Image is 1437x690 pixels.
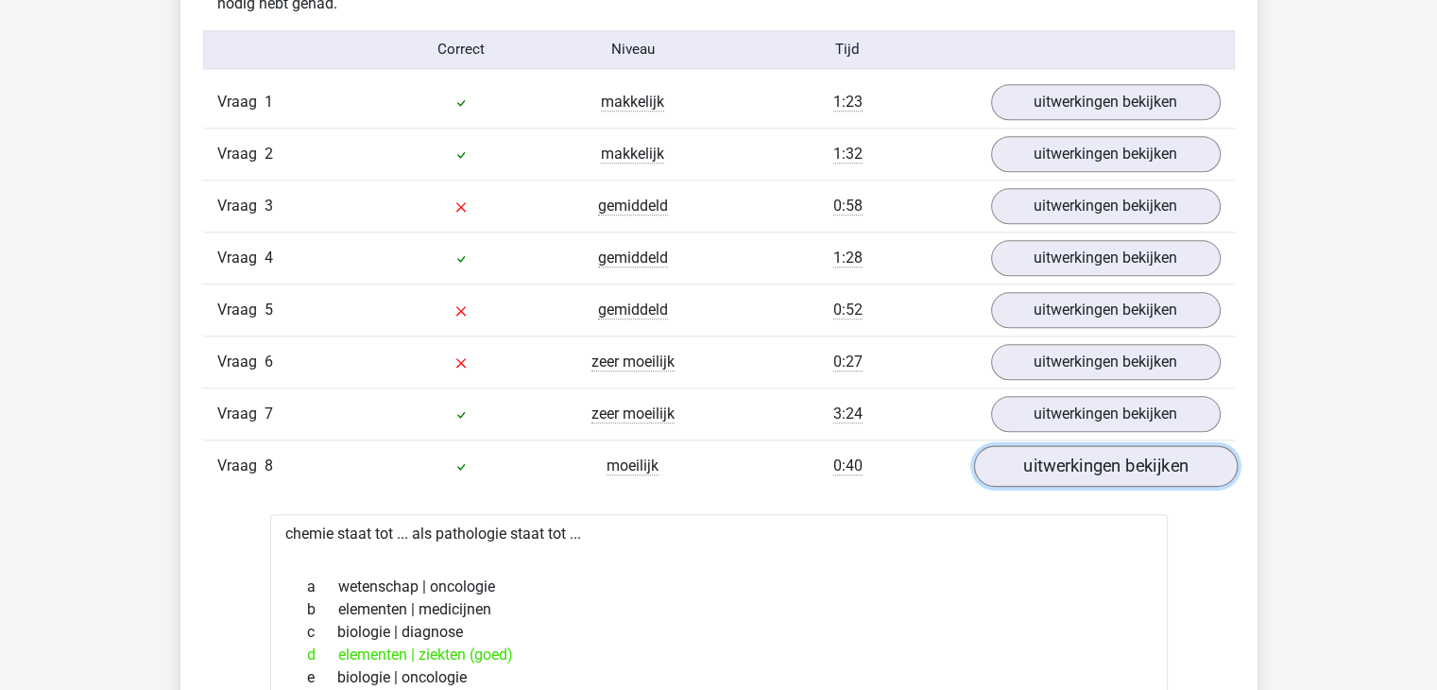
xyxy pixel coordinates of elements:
[307,621,337,644] span: c
[607,457,659,475] span: moeilijk
[307,598,338,621] span: b
[217,195,265,217] span: Vraag
[265,93,273,111] span: 1
[547,39,719,60] div: Niveau
[293,644,1145,666] div: elementen | ziekten (goed)
[718,39,976,60] div: Tijd
[265,301,273,319] span: 5
[833,457,863,475] span: 0:40
[601,93,664,112] span: makkelijk
[265,457,273,474] span: 8
[991,396,1221,432] a: uitwerkingen bekijken
[991,84,1221,120] a: uitwerkingen bekijken
[217,143,265,165] span: Vraag
[217,403,265,425] span: Vraag
[293,598,1145,621] div: elementen | medicijnen
[265,197,273,215] span: 3
[293,621,1145,644] div: biologie | diagnose
[991,188,1221,224] a: uitwerkingen bekijken
[265,353,273,371] span: 6
[217,247,265,269] span: Vraag
[833,405,863,423] span: 3:24
[307,666,337,689] span: e
[217,91,265,113] span: Vraag
[833,353,863,371] span: 0:27
[833,249,863,267] span: 1:28
[217,455,265,477] span: Vraag
[833,197,863,216] span: 0:58
[217,351,265,373] span: Vraag
[307,644,338,666] span: d
[601,145,664,164] span: makkelijk
[591,353,675,371] span: zeer moeilijk
[991,344,1221,380] a: uitwerkingen bekijken
[833,93,863,112] span: 1:23
[833,301,863,319] span: 0:52
[307,576,338,598] span: a
[293,576,1145,598] div: wetenschap | oncologie
[598,249,668,267] span: gemiddeld
[598,301,668,319] span: gemiddeld
[265,249,273,267] span: 4
[973,445,1237,487] a: uitwerkingen bekijken
[293,666,1145,689] div: biologie | oncologie
[991,240,1221,276] a: uitwerkingen bekijken
[591,405,675,423] span: zeer moeilijk
[598,197,668,216] span: gemiddeld
[991,292,1221,328] a: uitwerkingen bekijken
[991,136,1221,172] a: uitwerkingen bekijken
[217,299,265,321] span: Vraag
[265,145,273,163] span: 2
[265,405,273,423] span: 7
[833,145,863,164] span: 1:32
[375,39,547,60] div: Correct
